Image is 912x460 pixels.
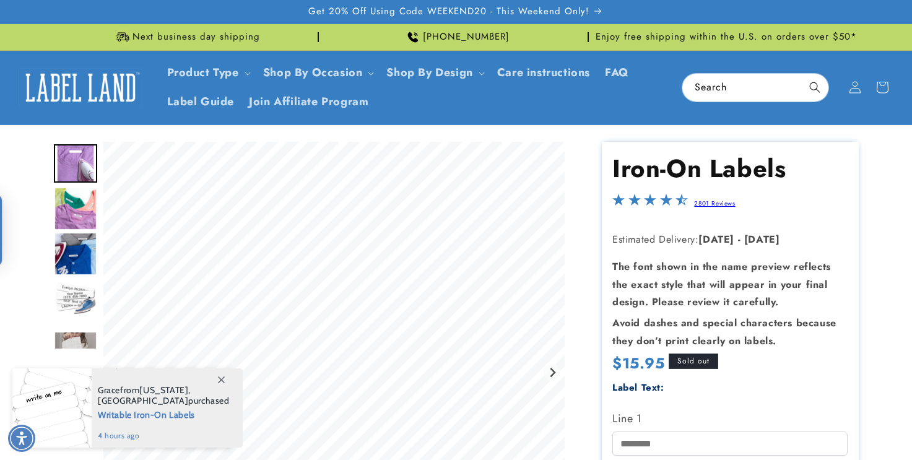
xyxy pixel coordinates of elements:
[605,66,629,80] span: FAQ
[98,406,230,422] span: Writable Iron-On Labels
[54,142,97,185] div: Go to slide 1
[19,68,142,106] img: Label Land
[54,277,97,321] div: Go to slide 4
[263,66,363,80] span: Shop By Occasion
[54,331,97,357] img: null
[54,232,97,276] img: Iron on name labels ironed to shirt collar
[54,323,97,366] div: Go to slide 5
[612,152,848,184] h1: Iron-On Labels
[596,31,857,43] span: Enjoy free shipping within the U.S. on orders over $50*
[98,430,230,441] span: 4 hours ago
[249,95,368,109] span: Join Affiliate Program
[14,64,147,111] a: Label Land
[594,24,859,50] div: Announcement
[241,87,376,116] a: Join Affiliate Program
[54,277,97,321] img: Iron-on name labels with an iron
[54,24,319,50] div: Announcement
[167,64,239,80] a: Product Type
[160,87,242,116] a: Label Guide
[54,187,97,230] div: Go to slide 2
[694,199,735,208] a: 2801 Reviews
[490,58,597,87] a: Care instructions
[167,95,235,109] span: Label Guide
[98,385,230,406] span: from , purchased
[612,316,836,348] strong: Avoid dashes and special characters because they don’t print clearly on labels.
[139,384,188,396] span: [US_STATE]
[8,425,35,452] div: Accessibility Menu
[324,24,589,50] div: Announcement
[612,381,664,394] label: Label Text:
[379,58,489,87] summary: Shop By Design
[744,232,780,246] strong: [DATE]
[160,58,256,87] summary: Product Type
[612,354,665,373] span: $15.95
[544,364,560,381] button: Next slide
[597,58,636,87] a: FAQ
[738,232,741,246] strong: -
[612,259,831,310] strong: The font shown in the name preview reflects the exact style that will appear in your final design...
[669,354,718,369] span: Sold out
[54,187,97,230] img: Iron on name tags ironed to a t-shirt
[54,144,97,183] img: Iron on name label being ironed to shirt
[132,31,260,43] span: Next business day shipping
[107,364,124,381] button: Go to last slide
[256,58,380,87] summary: Shop By Occasion
[789,407,900,448] iframe: Gorgias live chat messenger
[801,74,828,101] button: Search
[98,395,188,406] span: [GEOGRAPHIC_DATA]
[612,197,688,211] span: 4.5-star overall rating
[308,6,589,18] span: Get 20% Off Using Code WEEKEND20 - This Weekend Only!
[54,232,97,276] div: Go to slide 3
[612,231,848,249] p: Estimated Delivery:
[98,384,120,396] span: Grace
[698,232,734,246] strong: [DATE]
[612,409,848,428] label: Line 1
[386,64,472,80] a: Shop By Design
[497,66,590,80] span: Care instructions
[423,31,510,43] span: [PHONE_NUMBER]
